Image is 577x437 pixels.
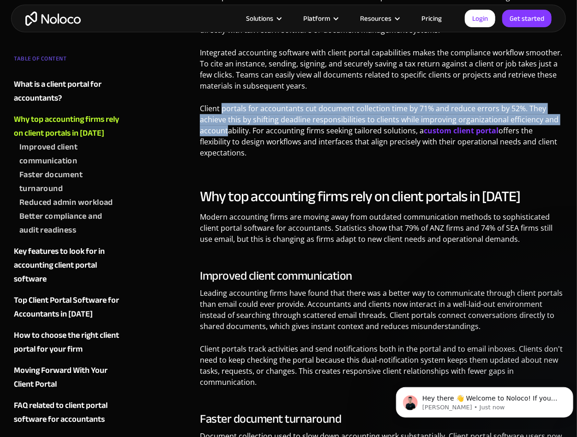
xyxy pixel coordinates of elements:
[19,210,122,237] a: Better compliance and audit readiness
[19,196,113,210] div: Reduced admin workload
[14,399,122,426] a: FAQ related to client portal software for accountants
[349,12,410,24] div: Resources
[410,12,453,24] a: Pricing
[14,113,122,140] a: Why top accounting firms rely on client portals in [DATE]
[246,12,273,24] div: Solutions
[14,329,122,356] a: How to choose the right client portal for your firm
[292,12,349,24] div: Platform
[14,52,122,70] div: TABLE OF CONTENT
[25,12,81,26] a: home
[14,364,122,391] a: Moving Forward With Your Client Portal
[392,368,577,432] iframe: Intercom notifications message
[200,211,563,251] p: Modern accounting firms are moving away from outdated communication methods to sophisticated clie...
[14,293,122,321] a: Top Client Portal Software for Accountants in [DATE]
[19,168,122,196] a: Faster document turnaround
[14,245,122,286] a: Key features to look for in accounting client portal software
[19,140,122,168] a: Improved client communication
[502,10,552,27] a: Get started
[200,187,563,206] h2: Why top accounting firms rely on client portals in [DATE]
[424,126,499,136] a: custom client portal
[303,12,330,24] div: Platform
[200,343,563,395] p: Client portals track activities and send notifications both in the portal and to email inboxes. C...
[465,10,495,27] a: Login
[19,196,122,210] a: Reduced admin workload
[200,47,563,98] p: Integrated accounting software with client portal capabilities makes the compliance workflow smoo...
[200,412,563,426] h3: Faster document turnaround
[200,269,563,283] h3: Improved client communication
[360,12,391,24] div: Resources
[14,78,122,105] a: What is a client portal for accountants?
[234,12,292,24] div: Solutions
[200,103,563,165] p: Client portals for accountants cut document collection time by 71% and reduce errors by 52%. They...
[200,287,563,339] p: Leading accounting firms have found that there was a better way to communicate through client por...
